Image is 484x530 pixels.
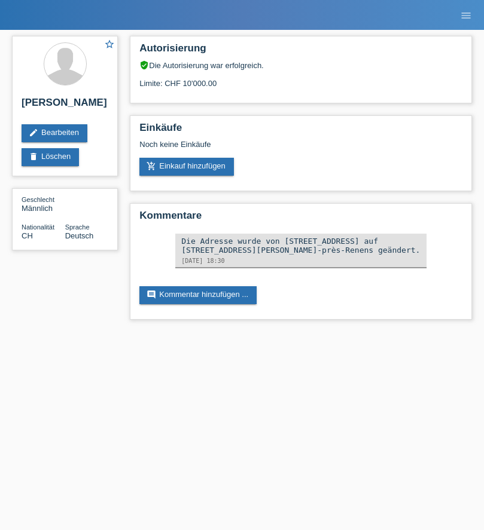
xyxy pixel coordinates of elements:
[139,122,462,140] h2: Einkäufe
[139,158,234,176] a: add_shopping_cartEinkauf hinzufügen
[139,210,462,228] h2: Kommentare
[139,60,149,70] i: verified_user
[181,237,421,255] div: Die Adresse wurde von [STREET_ADDRESS] auf [STREET_ADDRESS][PERSON_NAME]-près-Renens geändert.
[29,128,38,137] i: edit
[22,148,79,166] a: deleteLöschen
[181,258,421,264] div: [DATE] 18:30
[104,39,115,51] a: star_border
[22,223,54,231] span: Nationalität
[147,290,156,299] i: comment
[139,42,462,60] h2: Autorisierung
[65,223,90,231] span: Sprache
[454,11,478,19] a: menu
[22,231,33,240] span: Schweiz
[22,124,87,142] a: editBearbeiten
[147,161,156,171] i: add_shopping_cart
[22,196,54,203] span: Geschlecht
[104,39,115,50] i: star_border
[139,70,462,88] div: Limite: CHF 10'000.00
[22,195,65,213] div: Männlich
[139,286,257,304] a: commentKommentar hinzufügen ...
[139,140,462,158] div: Noch keine Einkäufe
[65,231,94,240] span: Deutsch
[460,10,472,22] i: menu
[22,97,108,115] h2: [PERSON_NAME]
[139,60,462,70] div: Die Autorisierung war erfolgreich.
[29,152,38,161] i: delete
